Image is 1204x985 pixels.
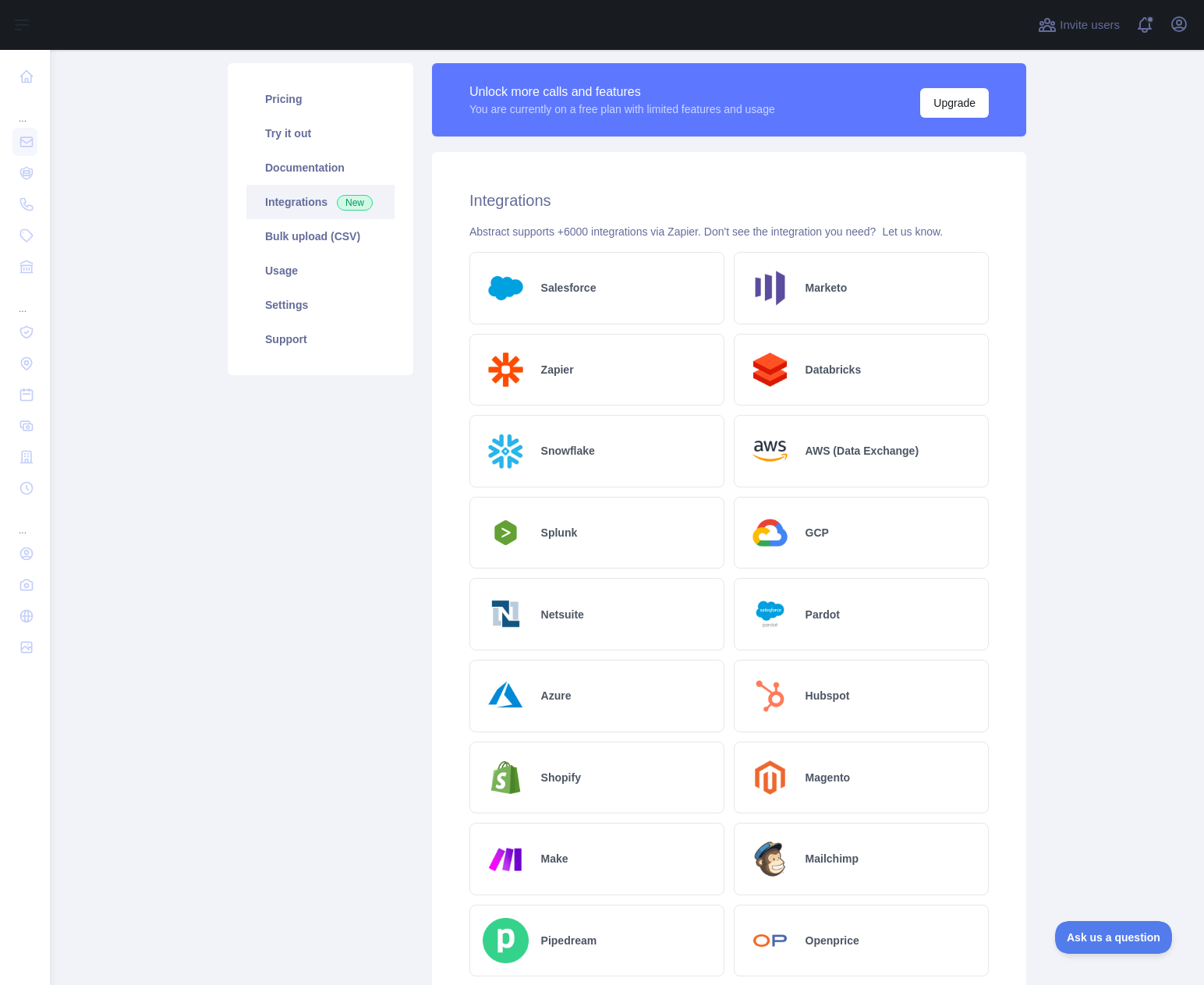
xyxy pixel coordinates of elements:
img: Logo [747,428,793,474]
img: Logo [483,836,529,882]
button: Invite users [1035,12,1123,37]
div: Unlock more calls and features [469,83,775,101]
h2: Pipedream [541,933,597,948]
img: Logo [483,591,529,637]
img: Logo [483,347,529,393]
img: Logo [747,918,793,964]
a: Support [246,322,395,356]
img: Logo [483,918,529,964]
img: Logo [483,673,529,719]
h2: Mailchimp [806,851,859,866]
h2: Marketo [806,280,848,296]
h2: Integrations [469,190,989,211]
img: Logo [747,347,793,393]
div: ... [12,284,37,315]
img: Logo [747,755,793,801]
img: Logo [483,428,529,474]
h2: Zapier [541,362,574,377]
img: Logo [747,591,793,637]
div: Abstract supports +6000 integrations via Zapier. Don't see the integration you need? [469,224,989,239]
h2: Hubspot [806,688,850,703]
a: Usage [246,253,395,288]
h2: Salesforce [541,280,597,296]
img: Logo [483,755,529,801]
h2: Splunk [541,525,578,540]
div: ... [12,505,37,537]
h2: Snowflake [541,443,595,459]
span: Invite users [1060,16,1120,34]
a: Try it out [246,116,395,151]
a: Bulk upload (CSV) [246,219,395,253]
h2: Pardot [806,607,840,622]
h2: Openprice [806,933,859,948]
h2: Azure [541,688,572,703]
h2: Databricks [806,362,862,377]
img: Logo [747,510,793,556]
div: You are currently on a free plan with limited features and usage [469,101,775,117]
img: Logo [747,265,793,311]
img: Logo [747,673,793,719]
a: Integrations New [246,185,395,219]
h2: Shopify [541,770,581,785]
a: Pricing [246,82,395,116]
h2: Make [541,851,568,866]
a: Settings [246,288,395,322]
img: Logo [483,265,529,311]
h2: GCP [806,525,829,540]
img: Logo [483,516,529,550]
span: New [337,195,373,211]
h2: Netsuite [541,607,584,622]
img: Logo [747,836,793,882]
h2: AWS (Data Exchange) [806,443,919,459]
a: Documentation [246,151,395,185]
iframe: Toggle Customer Support [1055,921,1173,954]
h2: Magento [806,770,851,785]
button: Upgrade [920,88,989,118]
a: Let us know. [882,225,943,238]
div: ... [12,94,37,125]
